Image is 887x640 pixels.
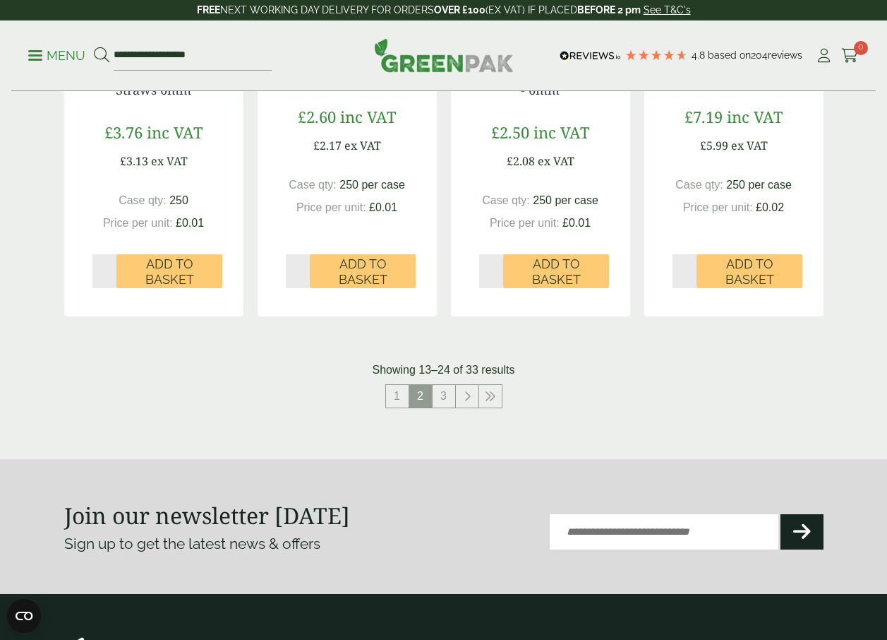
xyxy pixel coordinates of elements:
[310,254,416,288] button: Add to Basket
[706,256,792,287] span: Add to Basket
[64,500,350,531] strong: Join our newsletter [DATE]
[28,47,85,64] p: Menu
[533,194,598,206] span: 250 per case
[373,362,515,379] p: Showing 13–24 of 33 results
[296,201,366,213] span: Price per unit:
[409,385,432,408] span: 2
[751,49,768,61] span: 204
[756,201,784,213] span: £0.02
[841,49,859,63] i: Cart
[344,138,381,153] span: ex VAT
[692,49,708,61] span: 4.8
[482,194,530,206] span: Case qty:
[147,122,203,143] span: inc VAT
[684,106,723,127] span: £7.19
[507,153,535,169] span: £2.08
[197,4,220,16] strong: FREE
[339,179,405,191] span: 250 per case
[854,41,868,55] span: 0
[726,179,792,191] span: 250 per case
[577,4,641,16] strong: BEFORE 2 pm
[562,217,591,229] span: £0.01
[119,194,167,206] span: Case qty:
[490,217,560,229] span: Price per unit:
[289,179,337,191] span: Case qty:
[340,106,396,127] span: inc VAT
[841,45,859,66] a: 0
[768,49,802,61] span: reviews
[727,106,783,127] span: inc VAT
[538,153,574,169] span: ex VAT
[28,47,85,61] a: Menu
[533,122,589,143] span: inc VAT
[313,138,342,153] span: £2.17
[708,49,751,61] span: Based on
[176,217,204,229] span: £0.01
[169,194,188,206] span: 250
[560,51,621,61] img: REVIEWS.io
[700,138,728,153] span: £5.99
[126,256,212,287] span: Add to Basket
[374,38,514,72] img: GreenPak Supplies
[116,254,222,288] button: Add to Basket
[298,106,336,127] span: £2.60
[624,49,688,61] div: 4.79 Stars
[386,385,409,408] a: 1
[696,254,802,288] button: Add to Basket
[104,122,143,143] span: £3.76
[683,201,753,213] span: Price per unit:
[369,201,397,213] span: £0.01
[320,256,406,287] span: Add to Basket
[731,138,768,153] span: ex VAT
[103,217,173,229] span: Price per unit:
[120,153,148,169] span: £3.13
[491,122,529,143] span: £2.50
[64,533,406,555] p: Sign up to get the latest news & offers
[815,49,833,63] i: My Account
[434,4,485,16] strong: OVER £100
[503,254,609,288] button: Add to Basket
[513,256,599,287] span: Add to Basket
[644,4,691,16] a: See T&C's
[675,179,723,191] span: Case qty:
[151,153,188,169] span: ex VAT
[433,385,455,408] a: 3
[7,599,41,633] button: Open CMP widget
